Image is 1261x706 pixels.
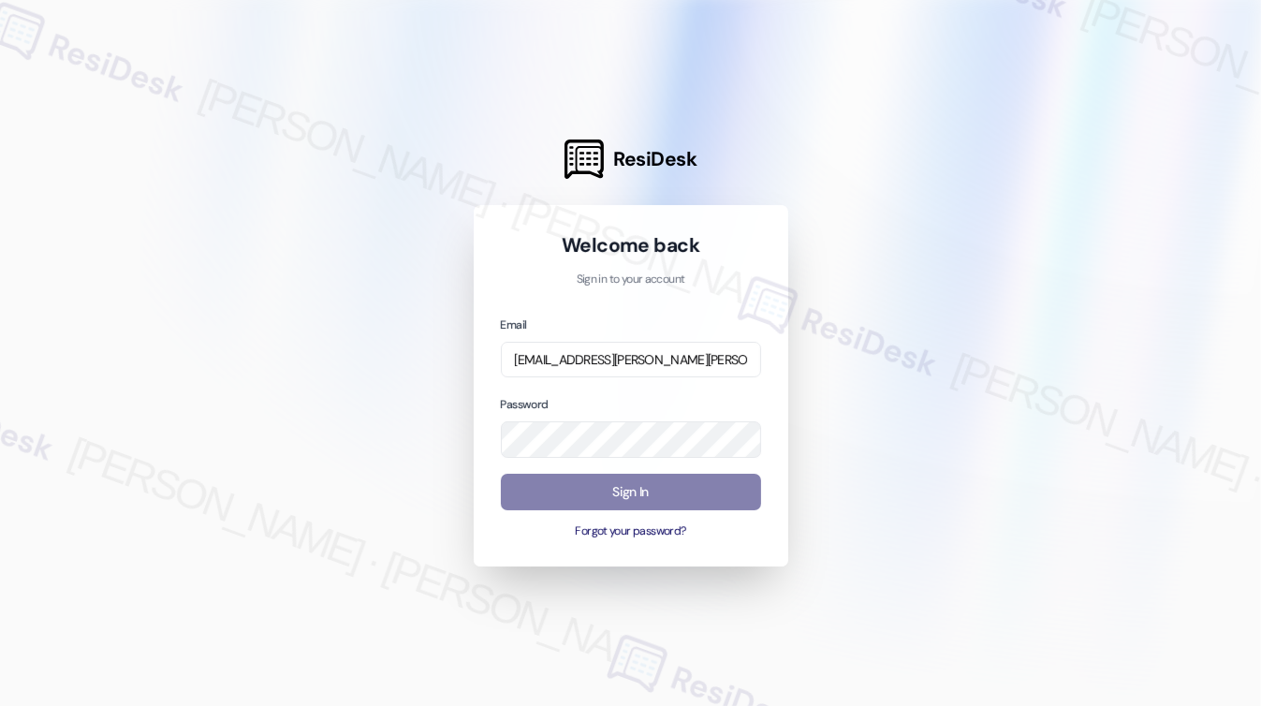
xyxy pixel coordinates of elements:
img: ResiDesk Logo [565,140,604,179]
label: Email [501,317,527,332]
p: Sign in to your account [501,272,761,288]
button: Forgot your password? [501,523,761,540]
h1: Welcome back [501,232,761,258]
input: name@example.com [501,342,761,378]
label: Password [501,397,549,412]
span: ResiDesk [613,146,696,172]
button: Sign In [501,474,761,510]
